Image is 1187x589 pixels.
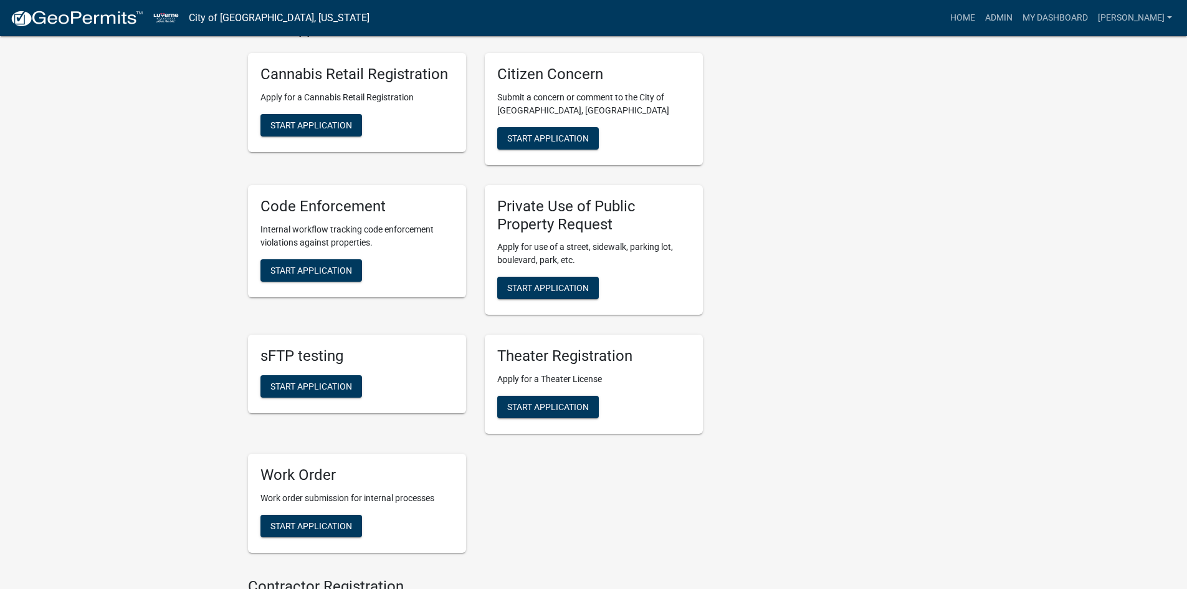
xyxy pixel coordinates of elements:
button: Start Application [260,259,362,282]
button: Start Application [260,375,362,398]
span: Start Application [270,265,352,275]
h5: sFTP testing [260,347,454,365]
p: Apply for use of a street, sidewalk, parking lot, boulevard, park, etc. [497,241,690,267]
span: Start Application [507,402,589,412]
p: Apply for a Theater License [497,373,690,386]
a: Home [945,6,980,30]
h5: Cannabis Retail Registration [260,65,454,84]
a: My Dashboard [1018,6,1093,30]
h5: Private Use of Public Property Request [497,198,690,234]
span: Start Application [270,120,352,130]
span: Start Application [507,133,589,143]
h5: Code Enforcement [260,198,454,216]
button: Start Application [497,127,599,150]
wm-workflow-list-section: Other Applications [248,20,703,563]
p: Apply for a Cannabis Retail Registration [260,91,454,104]
a: [PERSON_NAME] [1093,6,1177,30]
p: Work order submission for internal processes [260,492,454,505]
span: Start Application [270,521,352,531]
h5: Theater Registration [497,347,690,365]
a: Admin [980,6,1018,30]
button: Start Application [260,515,362,537]
button: Start Application [497,396,599,418]
h5: Citizen Concern [497,65,690,84]
p: Submit a concern or comment to the City of [GEOGRAPHIC_DATA], [GEOGRAPHIC_DATA] [497,91,690,117]
button: Start Application [497,277,599,299]
p: Internal workflow tracking code enforcement violations against properties. [260,223,454,249]
img: City of Luverne, Minnesota [153,9,179,26]
a: City of [GEOGRAPHIC_DATA], [US_STATE] [189,7,369,29]
span: Start Application [270,381,352,391]
button: Start Application [260,114,362,136]
span: Start Application [507,283,589,293]
h5: Work Order [260,466,454,484]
